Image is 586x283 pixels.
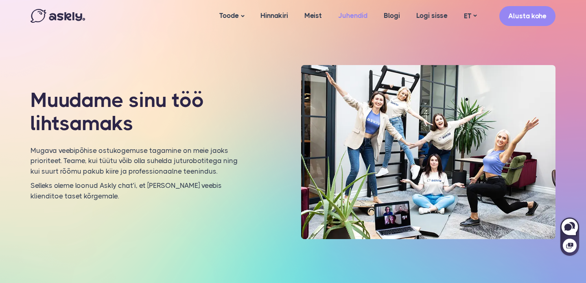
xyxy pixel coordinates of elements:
[499,6,555,26] a: Alusta kohe
[456,10,485,22] a: ET
[31,9,85,23] img: Askly
[31,181,240,201] p: Selleks oleme loonud Askly chat’i, et [PERSON_NAME] veebis klienditoe taset kõrgemale.
[31,146,240,177] p: Mugava veebipõhise ostukogemuse tagamine on meie jaoks prioriteet. Teame, kui tüütu võib olla suh...
[560,216,580,257] iframe: Askly chat
[31,89,240,135] h1: Muudame sinu töö lihtsamaks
